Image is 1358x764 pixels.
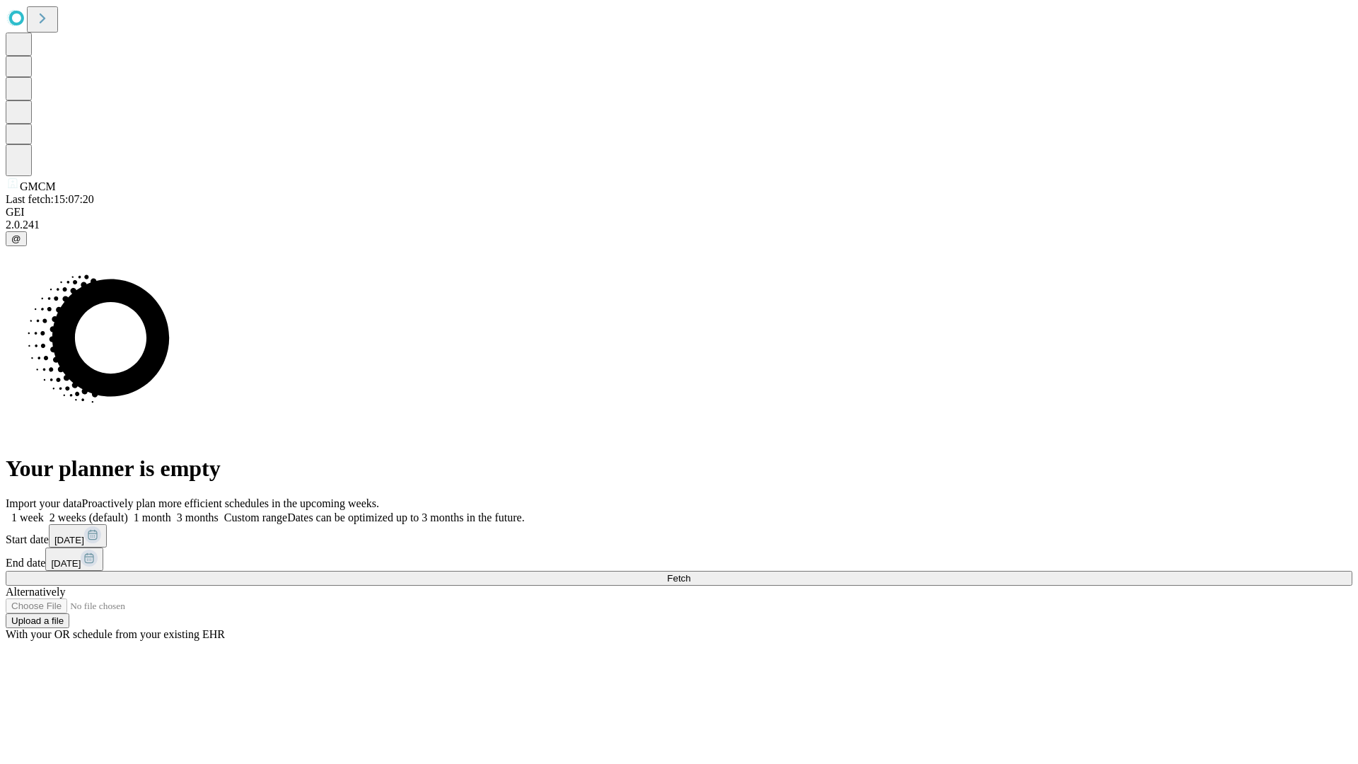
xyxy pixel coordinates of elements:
[6,613,69,628] button: Upload a file
[6,206,1352,219] div: GEI
[11,233,21,244] span: @
[667,573,690,584] span: Fetch
[45,548,103,571] button: [DATE]
[82,497,379,509] span: Proactively plan more efficient schedules in the upcoming weeks.
[11,511,44,523] span: 1 week
[51,558,81,569] span: [DATE]
[134,511,171,523] span: 1 month
[6,524,1352,548] div: Start date
[287,511,524,523] span: Dates can be optimized up to 3 months in the future.
[6,586,65,598] span: Alternatively
[6,628,225,640] span: With your OR schedule from your existing EHR
[6,497,82,509] span: Import your data
[49,524,107,548] button: [DATE]
[6,231,27,246] button: @
[224,511,287,523] span: Custom range
[6,456,1352,482] h1: Your planner is empty
[6,571,1352,586] button: Fetch
[6,193,94,205] span: Last fetch: 15:07:20
[6,548,1352,571] div: End date
[54,535,84,545] span: [DATE]
[177,511,219,523] span: 3 months
[6,219,1352,231] div: 2.0.241
[20,180,56,192] span: GMCM
[50,511,128,523] span: 2 weeks (default)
